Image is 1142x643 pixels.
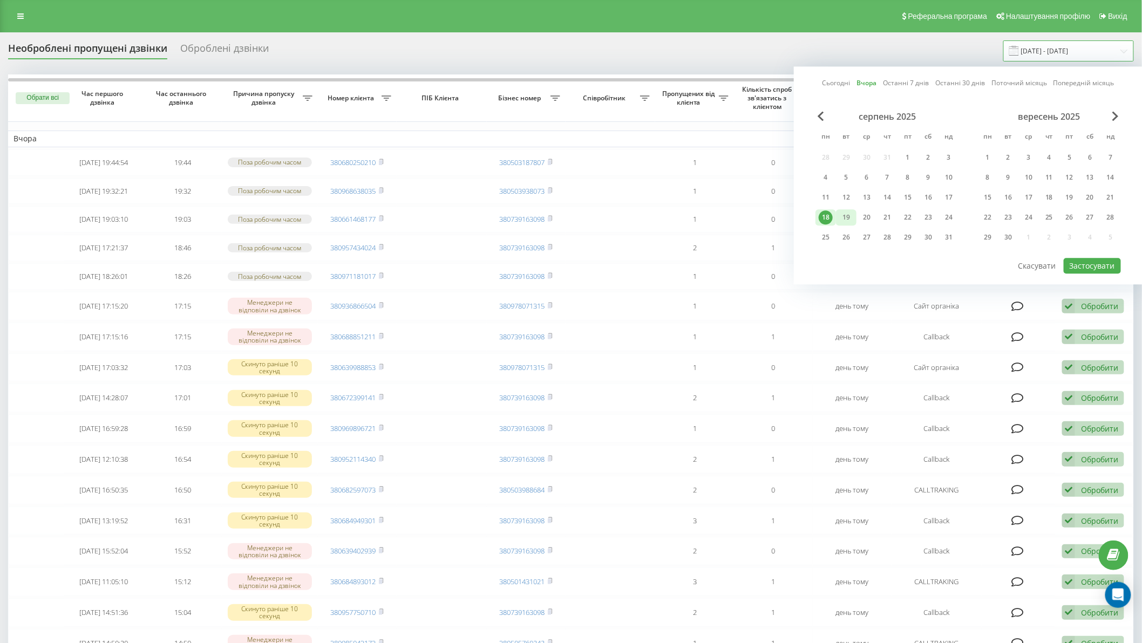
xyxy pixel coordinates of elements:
[734,292,813,320] td: 0
[939,229,959,245] div: нд 31 серп 2025 р.
[908,12,988,20] span: Реферальна програма
[180,43,269,59] div: Оброблені дзвінки
[331,214,376,224] a: 380661468177
[228,158,312,167] div: Поза робочим часом
[64,206,143,232] td: [DATE] 19:03:10
[1063,170,1077,184] div: 12
[921,170,935,184] div: 9
[880,190,894,204] div: 14
[901,210,915,224] div: 22
[1080,149,1100,166] div: сб 6 вер 2025 р.
[734,149,813,176] td: 0
[813,445,892,474] td: день тому
[8,43,167,59] div: Необроблені пропущені дзвінки
[991,78,1047,88] a: Поточний місяць
[655,567,734,596] td: 3
[920,129,936,146] abbr: субота
[1039,149,1059,166] div: чт 4 вер 2025 р.
[1059,209,1080,225] div: пт 26 вер 2025 р.
[64,235,143,261] td: [DATE] 17:21:37
[898,189,918,206] div: пт 15 серп 2025 р.
[500,243,545,252] a: 380739163098
[898,169,918,186] div: пт 8 серп 2025 р.
[1063,151,1077,165] div: 5
[228,543,312,559] div: Менеджери не відповіли на дзвінок
[1039,169,1059,186] div: чт 11 вер 2025 р.
[813,353,892,382] td: день тому
[857,209,877,225] div: ср 20 серп 2025 р.
[813,414,892,443] td: день тому
[1018,189,1039,206] div: ср 17 вер 2025 р.
[1081,607,1118,618] div: Обробити
[1012,258,1062,273] button: Скасувати
[64,292,143,320] td: [DATE] 17:15:20
[877,169,898,186] div: чт 7 серп 2025 р.
[655,206,734,232] td: 1
[143,235,222,261] td: 18:46
[143,206,222,232] td: 19:03
[839,230,853,244] div: 26
[815,111,959,122] div: серпень 2025
[323,94,382,102] span: Номер клієнта
[331,271,376,281] a: 380971181017
[655,507,734,535] td: 3
[64,384,143,412] td: [DATE] 14:28:07
[1083,190,1097,204] div: 20
[977,111,1121,122] div: вересень 2025
[1059,149,1080,166] div: пт 5 вер 2025 р.
[877,209,898,225] div: чт 21 серп 2025 р.
[227,90,302,106] span: Причина пропуску дзвінка
[880,230,894,244] div: 28
[998,189,1018,206] div: вт 16 вер 2025 р.
[813,537,892,565] td: день тому
[815,169,836,186] div: пн 4 серп 2025 р.
[1105,582,1131,608] div: Open Intercom Messenger
[977,229,998,245] div: пн 29 вер 2025 р.
[655,384,734,412] td: 2
[939,209,959,225] div: нд 24 серп 2025 р.
[655,353,734,382] td: 1
[901,151,915,165] div: 1
[228,243,312,252] div: Поза робочим часом
[860,230,874,244] div: 27
[331,158,376,167] a: 380680250210
[822,78,850,88] a: Сьогодні
[898,149,918,166] div: пт 1 серп 2025 р.
[734,206,813,232] td: 0
[918,229,939,245] div: сб 30 серп 2025 р.
[73,90,134,106] span: Час першого дзвінка
[331,423,376,433] a: 380969896721
[839,210,853,224] div: 19
[1100,169,1121,186] div: нд 14 вер 2025 р.
[1080,169,1100,186] div: сб 13 вер 2025 р.
[500,423,545,433] a: 380739163098
[228,359,312,375] div: Скинуто раніше 10 секунд
[1001,210,1015,224] div: 23
[1081,362,1118,373] div: Обробити
[819,190,833,204] div: 11
[143,323,222,351] td: 17:15
[1104,170,1118,184] div: 14
[877,229,898,245] div: чт 28 серп 2025 р.
[64,263,143,290] td: [DATE] 18:26:01
[1081,485,1118,495] div: Обробити
[1083,151,1097,165] div: 6
[1081,332,1118,342] div: Обробити
[1100,189,1121,206] div: нд 21 вер 2025 р.
[734,537,813,565] td: 0
[880,170,894,184] div: 7
[228,298,312,314] div: Менеджери не відповіли на дзвінок
[892,353,982,382] td: Сайт органіка
[492,94,550,102] span: Бізнес номер
[143,567,222,596] td: 15:12
[1059,169,1080,186] div: пт 12 вер 2025 р.
[892,445,982,474] td: Callback
[734,476,813,504] td: 0
[64,353,143,382] td: [DATE] 17:03:32
[1063,190,1077,204] div: 19
[143,178,222,204] td: 19:32
[331,243,376,252] a: 380957434024
[64,445,143,474] td: [DATE] 12:10:38
[734,178,813,204] td: 0
[16,92,70,104] button: Обрати всі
